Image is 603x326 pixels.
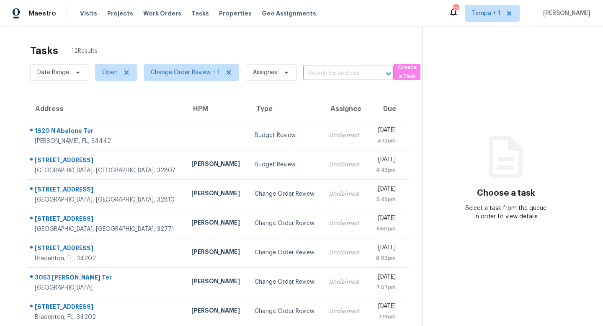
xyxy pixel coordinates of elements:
div: Unclaimed [329,131,360,140]
button: Open [383,68,394,80]
span: Projects [107,9,133,18]
div: Change Order Review [255,219,316,228]
div: Unclaimed [329,160,360,169]
div: [GEOGRAPHIC_DATA] [35,284,178,292]
div: Change Order Review [255,278,316,286]
span: Tasks [191,10,209,16]
span: Create a Task [398,62,416,82]
div: Unclaimed [329,307,360,316]
span: Open [102,68,118,77]
span: 12 Results [72,47,98,55]
th: HPM [185,97,247,121]
div: Unclaimed [329,190,360,198]
div: [GEOGRAPHIC_DATA], [GEOGRAPHIC_DATA], 32807 [35,166,178,175]
th: Assignee [322,97,366,121]
span: Geo Assignments [262,9,316,18]
th: Type [248,97,322,121]
h3: Choose a task [477,189,535,197]
span: Work Orders [143,9,181,18]
div: 5:50pm [373,225,396,233]
div: [DATE] [373,155,396,166]
div: [STREET_ADDRESS] [35,156,178,166]
div: [DATE] [373,302,396,313]
div: 4:13pm [373,137,396,145]
div: [PERSON_NAME] [191,248,241,258]
div: 73 [453,5,459,13]
div: 3053 [PERSON_NAME] Ter [35,273,178,284]
input: Search by address [303,67,370,80]
div: Budget Review [255,131,316,140]
span: Tampa + 1 [472,9,500,18]
span: Assignee [253,68,278,77]
div: [DATE] [373,273,396,283]
div: Budget Review [255,160,316,169]
div: Change Order Review [255,190,316,198]
div: Change Order Review [255,307,316,316]
div: Select a task from the queue in order to view details [464,204,548,221]
div: [STREET_ADDRESS] [35,185,178,196]
div: Bradenton, FL, 34202 [35,254,178,263]
div: [STREET_ADDRESS] [35,215,178,225]
div: [DATE] [373,185,396,195]
div: Change Order Review [255,248,316,257]
div: [GEOGRAPHIC_DATA], [GEOGRAPHIC_DATA], 32771 [35,225,178,233]
div: [PERSON_NAME] [191,218,241,229]
div: [STREET_ADDRESS] [35,244,178,254]
div: [PERSON_NAME] [191,277,241,287]
div: [PERSON_NAME], FL, 34442 [35,137,178,145]
div: 5:49pm [373,195,396,204]
div: [PERSON_NAME] [191,306,241,317]
div: 4:43pm [373,166,396,174]
div: [STREET_ADDRESS] [35,303,178,313]
th: Address [27,97,185,121]
div: 6:03pm [373,254,396,262]
div: [DATE] [373,126,396,137]
span: Maestro [28,9,56,18]
h2: Tasks [30,47,58,55]
div: Unclaimed [329,278,360,286]
div: [DATE] [373,243,396,254]
div: Unclaimed [329,219,360,228]
div: [GEOGRAPHIC_DATA], [GEOGRAPHIC_DATA], 32810 [35,196,178,204]
span: [PERSON_NAME] [540,9,590,18]
span: Change Order Review + 1 [151,68,220,77]
div: Bradenton, FL, 34202 [35,313,178,321]
span: Visits [80,9,97,18]
div: [DATE] [373,214,396,225]
button: Create a Task [394,64,420,80]
div: Unclaimed [329,248,360,257]
div: 1620 N Abalone Ter [35,127,178,137]
div: 7:19pm [373,313,396,321]
span: Date Range [37,68,69,77]
div: [PERSON_NAME] [191,160,241,170]
th: Due [366,97,409,121]
div: 7:07pm [373,283,396,292]
div: [PERSON_NAME] [191,189,241,199]
span: Properties [219,9,252,18]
